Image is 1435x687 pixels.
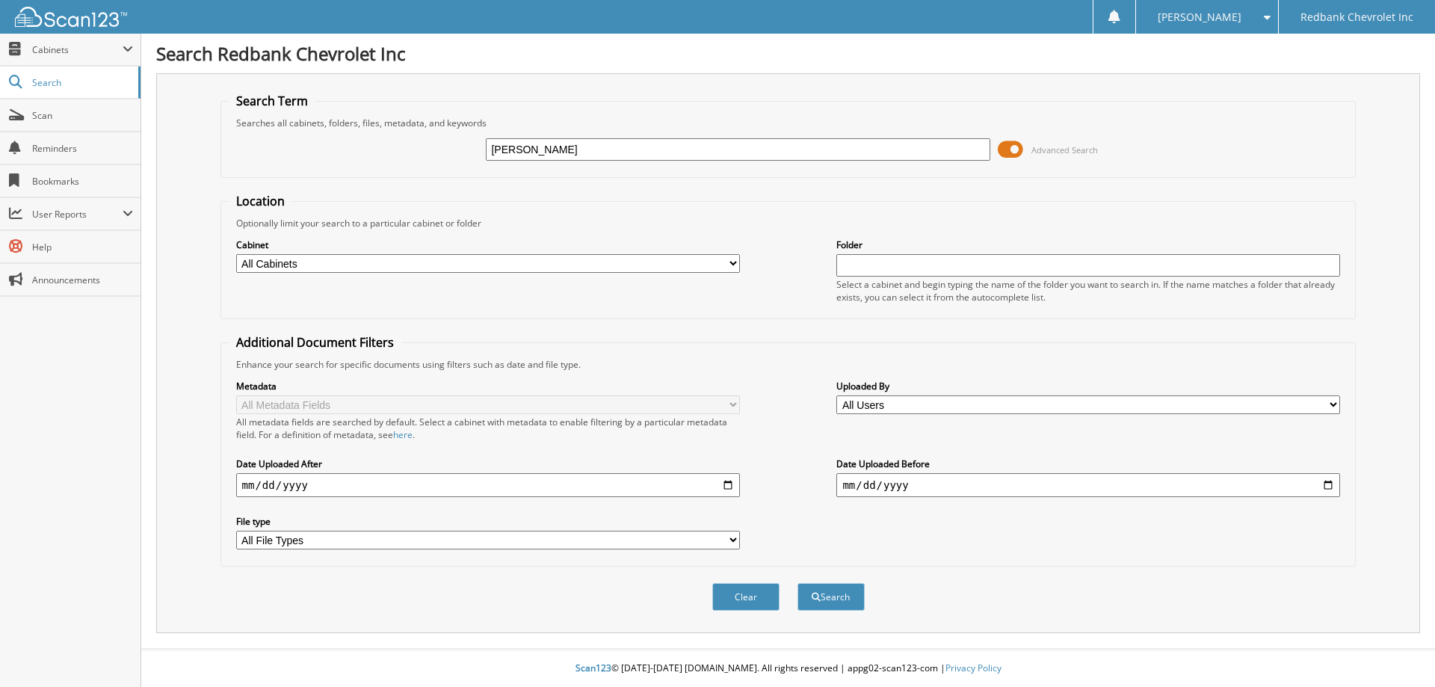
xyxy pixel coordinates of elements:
button: Clear [712,583,780,611]
div: Searches all cabinets, folders, files, metadata, and keywords [229,117,1348,129]
span: Help [32,241,133,253]
div: Optionally limit your search to a particular cabinet or folder [229,217,1348,229]
span: Announcements [32,274,133,286]
label: Cabinet [236,238,740,251]
input: end [836,473,1340,497]
span: Scan [32,109,133,122]
legend: Location [229,193,292,209]
label: File type [236,515,740,528]
div: Enhance your search for specific documents using filters such as date and file type. [229,358,1348,371]
label: Metadata [236,380,740,392]
label: Folder [836,238,1340,251]
legend: Additional Document Filters [229,334,401,351]
div: Select a cabinet and begin typing the name of the folder you want to search in. If the name match... [836,278,1340,304]
span: Reminders [32,142,133,155]
a: Privacy Policy [945,662,1002,674]
input: start [236,473,740,497]
span: Redbank Chevrolet Inc [1300,13,1413,22]
iframe: Chat Widget [1360,615,1435,687]
legend: Search Term [229,93,315,109]
img: scan123-logo-white.svg [15,7,127,27]
label: Date Uploaded After [236,458,740,470]
span: Advanced Search [1031,144,1098,155]
h1: Search Redbank Chevrolet Inc [156,41,1420,66]
span: [PERSON_NAME] [1158,13,1241,22]
a: here [393,428,413,441]
button: Search [797,583,865,611]
label: Date Uploaded Before [836,458,1340,470]
span: Scan123 [575,662,611,674]
label: Uploaded By [836,380,1340,392]
span: Cabinets [32,43,123,56]
span: User Reports [32,208,123,221]
span: Bookmarks [32,175,133,188]
span: Search [32,76,131,89]
div: All metadata fields are searched by default. Select a cabinet with metadata to enable filtering b... [236,416,740,441]
div: © [DATE]-[DATE] [DOMAIN_NAME]. All rights reserved | appg02-scan123-com | [141,650,1435,687]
